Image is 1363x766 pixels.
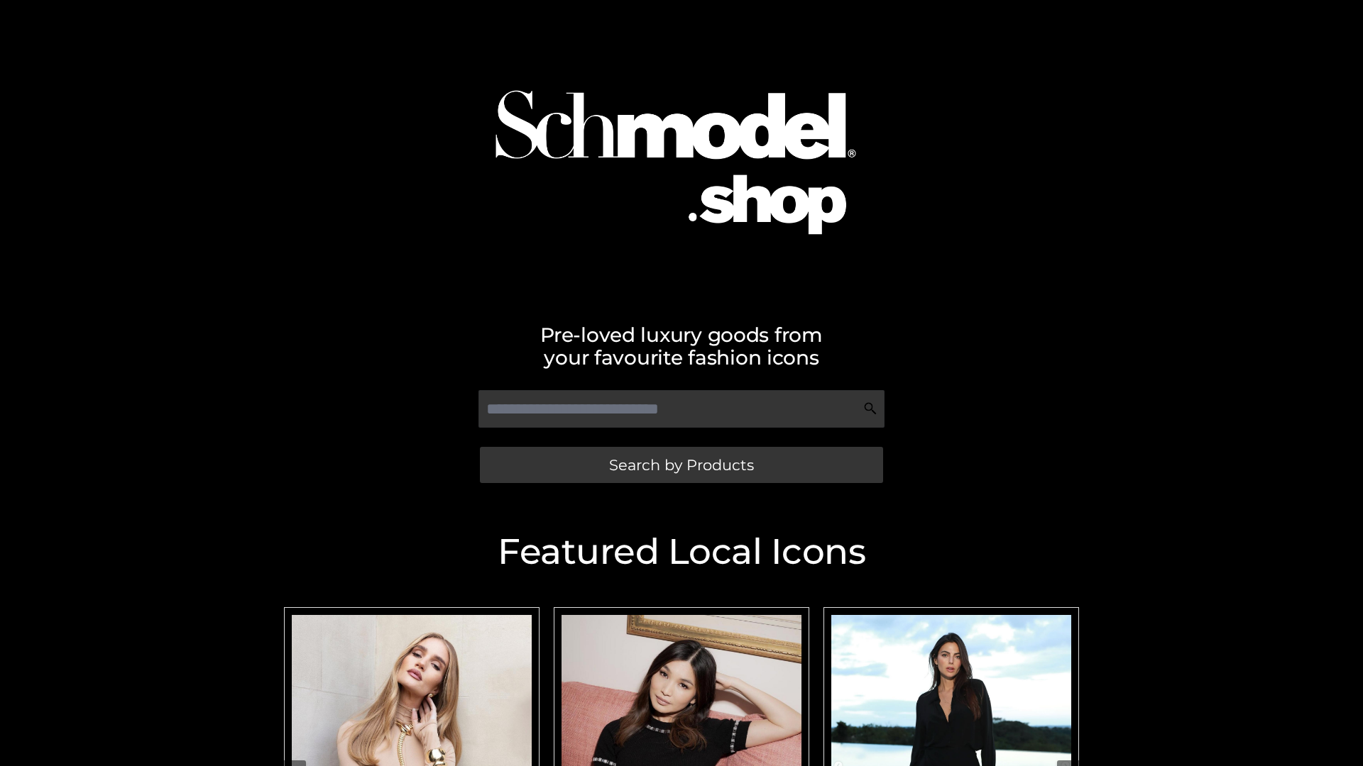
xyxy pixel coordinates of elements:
span: Search by Products [609,457,754,472]
h2: Featured Local Icons​ [277,534,1086,570]
a: Search by Products [480,447,883,483]
h2: Pre-loved luxury goods from your favourite fashion icons [277,323,1086,369]
img: Search Icon [863,401,877,416]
